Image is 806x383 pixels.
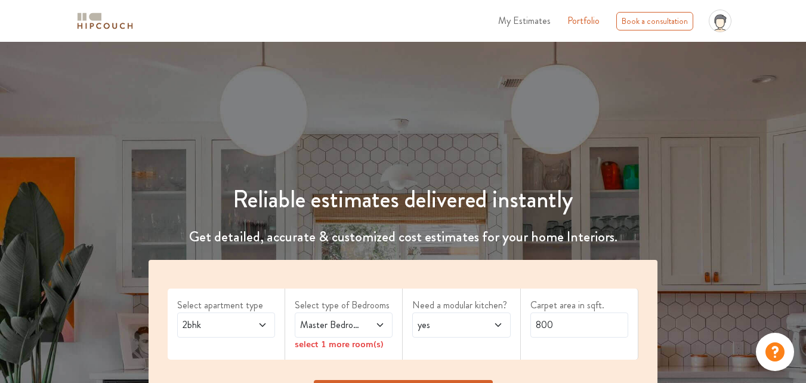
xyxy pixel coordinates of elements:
[616,12,693,30] div: Book a consultation
[412,298,510,312] label: Need a modular kitchen?
[415,318,481,332] span: yes
[530,298,628,312] label: Carpet area in sqft.
[295,298,393,312] label: Select type of Bedrooms
[295,338,393,350] div: select 1 more room(s)
[75,8,135,35] span: logo-horizontal.svg
[498,14,551,27] span: My Estimates
[180,318,246,332] span: 2bhk
[567,14,600,28] a: Portfolio
[177,298,275,312] label: Select apartment type
[141,185,665,214] h1: Reliable estimates delivered instantly
[298,318,363,332] span: Master Bedroom
[530,312,628,338] input: Enter area sqft
[141,228,665,246] h4: Get detailed, accurate & customized cost estimates for your home Interiors.
[75,11,135,32] img: logo-horizontal.svg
